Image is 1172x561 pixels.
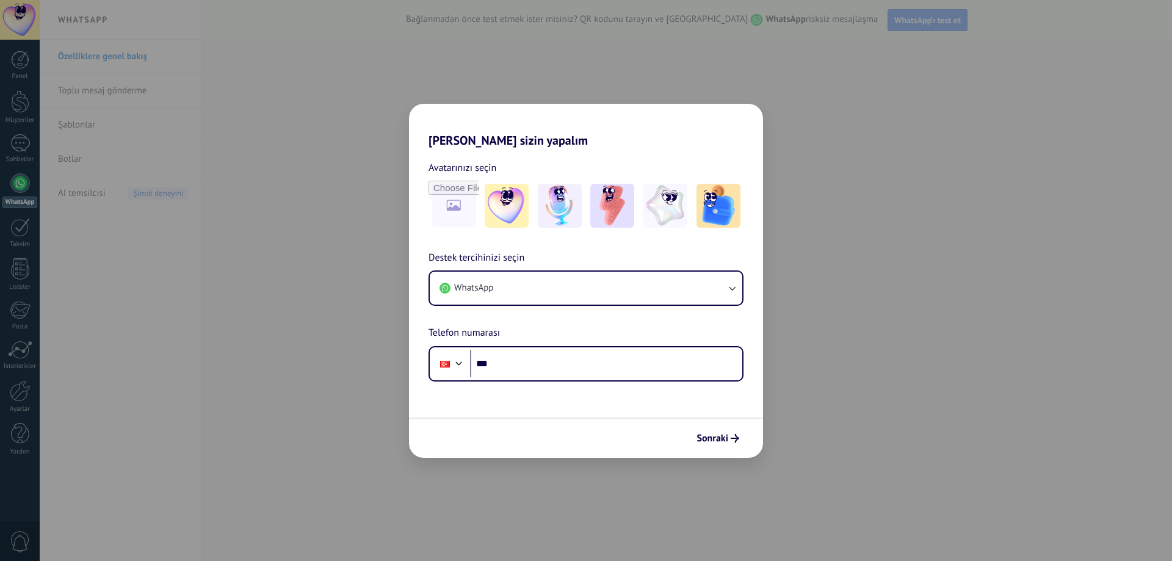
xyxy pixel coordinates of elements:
[696,184,740,228] img: -5.jpeg
[696,434,728,443] span: Sonraki
[429,160,496,176] span: Avatarınızı seçin
[429,325,500,341] span: Telefon numarası
[409,104,763,148] h2: [PERSON_NAME] sizin yapalım
[433,351,457,377] div: Turkey: + 90
[430,272,742,305] button: WhatsApp
[691,428,745,449] button: Sonraki
[429,250,524,266] span: Destek tercihinizi seçin
[590,184,634,228] img: -3.jpeg
[538,184,582,228] img: -2.jpeg
[643,184,687,228] img: -4.jpeg
[485,184,529,228] img: -1.jpeg
[454,282,493,294] span: WhatsApp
